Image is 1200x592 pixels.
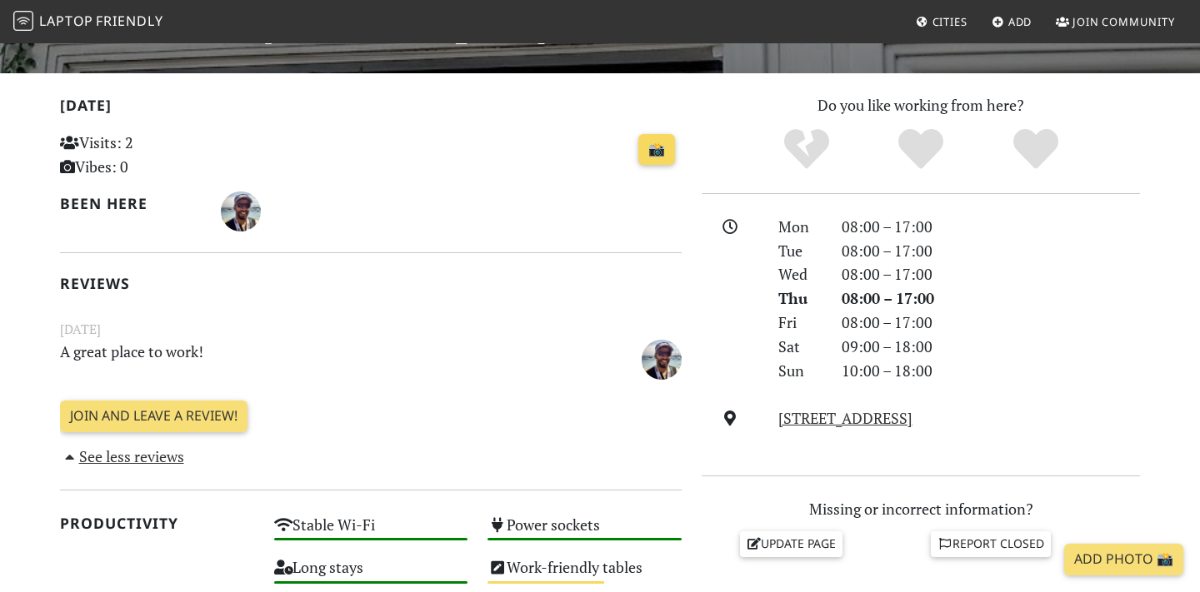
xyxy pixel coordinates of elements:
[832,311,1150,335] div: 08:00 – 17:00
[60,97,682,121] h2: [DATE]
[60,515,254,532] h2: Productivity
[702,93,1140,117] p: Do you like working from here?
[1072,14,1175,29] span: Join Community
[50,319,692,340] small: [DATE]
[60,400,247,432] a: Join and leave a review!
[978,127,1093,172] div: Definitely!
[221,192,261,231] img: 1065-carlos.jpg
[931,531,1051,556] a: Report closed
[749,127,864,172] div: No
[768,239,832,263] div: Tue
[1008,14,1032,29] span: Add
[264,511,478,554] div: Stable Wi-Fi
[60,131,254,179] p: Visits: 2 Vibes: 0
[985,7,1039,37] a: Add
[740,531,843,556] a: Update page
[768,286,832,311] div: Thu
[778,408,912,428] a: [STREET_ADDRESS]
[642,340,682,380] img: 1065-carlos.jpg
[702,497,1140,521] p: Missing or incorrect information?
[221,200,261,220] span: Carlos Monteiro
[768,335,832,359] div: Sat
[60,195,201,212] h2: Been here
[832,286,1150,311] div: 08:00 – 17:00
[642,347,682,367] span: Carlos Monteiro
[13,7,163,37] a: LaptopFriendly LaptopFriendly
[768,262,832,286] div: Wed
[96,12,162,30] span: Friendly
[13,11,33,31] img: LaptopFriendly
[832,359,1150,383] div: 10:00 – 18:00
[39,12,93,30] span: Laptop
[832,239,1150,263] div: 08:00 – 17:00
[909,7,974,37] a: Cities
[477,511,692,554] div: Power sockets
[832,215,1150,239] div: 08:00 – 17:00
[768,215,832,239] div: Mon
[1049,7,1182,37] a: Join Community
[863,127,978,172] div: Yes
[832,335,1150,359] div: 09:00 – 18:00
[50,340,585,377] p: A great place to work!
[60,446,184,466] a: See less reviews
[768,359,832,383] div: Sun
[60,275,682,292] h2: Reviews
[638,134,675,166] a: 📸
[768,311,832,335] div: Fri
[832,262,1150,286] div: 08:00 – 17:00
[60,14,547,46] h1: Caffènation [GEOGRAPHIC_DATA]
[932,14,967,29] span: Cities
